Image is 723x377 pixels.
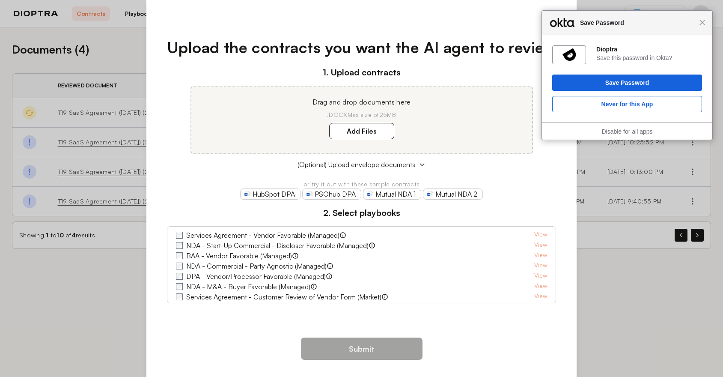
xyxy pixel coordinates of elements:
button: Submit [301,338,422,360]
button: Save Password [552,75,702,91]
label: NDA - M&A - Buyer Favorable (Managed) [186,281,310,292]
label: NDA - Start-Up Commercial - Discloser Favorable (Managed) [186,240,369,251]
span: (Optional) Upload envelope documents [298,159,415,170]
h1: Upload the contracts you want the AI agent to review [167,36,556,59]
label: SaaS - Vendor Favorable Essentials (Managed) [186,302,325,312]
label: BAA - Vendor Favorable (Managed) [186,251,292,261]
span: Save Password [576,18,699,28]
button: Never for this App [552,96,702,112]
a: View [534,281,547,292]
a: View [534,251,547,261]
a: View [534,230,547,240]
h3: 1. Upload contracts [167,66,556,79]
span: Close [699,19,705,26]
a: View [534,292,547,302]
button: × [564,7,570,19]
a: Mutual NDA 1 [363,188,421,200]
img: 51YJYQAAAAZJREFUAwDAGZRBxy4jjwAAAABJRU5ErkJggg== [562,48,576,62]
div: Save this password in Okta? [596,54,702,62]
p: .DOCX Max size of 25MB [202,111,522,119]
a: View [534,271,547,281]
a: HubSpot DPA [240,188,301,200]
button: (Optional) Upload envelope documents [167,159,556,170]
label: Add Files [329,123,394,139]
a: View [534,240,547,251]
p: Drag and drop documents here [202,97,522,107]
a: Mutual NDA 2 [423,188,483,200]
p: or try it out with these sample contracts [167,180,556,188]
label: NDA - Commercial - Party Agnostic (Managed) [186,261,327,271]
a: View [534,302,547,312]
label: Services Agreement - Vendor Favorable (Managed) [186,230,339,240]
h3: 2. Select playbooks [167,206,556,219]
label: DPA - Vendor/Processor Favorable (Managed) [186,271,326,281]
a: View [534,261,547,271]
a: PSOhub DPA [302,188,361,200]
div: Dioptra [596,45,702,53]
label: Services Agreement - Customer Review of Vendor Form (Market) [186,292,381,302]
a: Disable for all apps [601,128,652,135]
